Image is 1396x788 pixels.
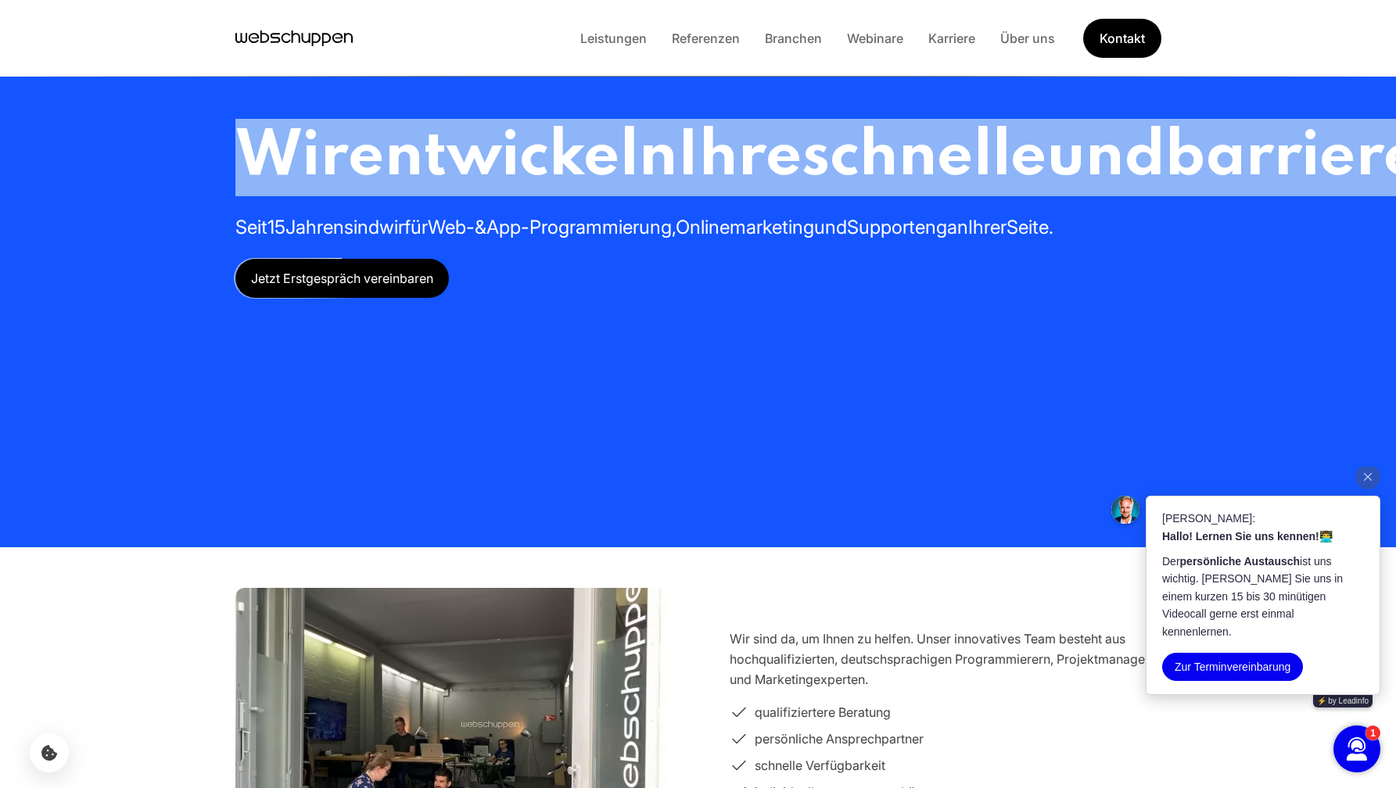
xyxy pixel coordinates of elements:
[475,216,486,238] span: &
[66,63,224,76] strong: Hallo! Lernen Sie uns kennen!
[66,86,268,174] p: Der ist uns wichtig. [PERSON_NAME] Sie uns in einem kurzen 15 bis 30 minütigen Videocall gerne er...
[755,702,891,722] span: qualifiziertere Beratung
[379,216,404,238] span: wir
[755,729,924,749] span: persönliche Ansprechpartner
[235,216,267,238] span: Seit
[285,216,344,238] span: Jahren
[847,216,915,238] span: Support
[752,30,834,46] a: Branchen
[676,216,814,238] span: Onlinemarketing
[267,216,285,238] span: 15
[968,216,1007,238] span: Ihrer
[344,216,379,238] span: sind
[66,43,268,60] p: [PERSON_NAME]:
[84,88,205,101] strong: persönliche Austausch
[568,30,659,46] a: Leistungen
[915,216,947,238] span: eng
[235,259,449,298] a: Jetzt Erstgespräch vereinbaren
[988,30,1068,46] a: Über uns
[814,216,847,238] span: und
[404,216,428,238] span: für
[30,733,69,772] button: Cookie-Einstellungen öffnen
[755,755,885,775] span: schnelle Verfügbarkeit
[217,228,278,241] a: ⚡️ by Leadinfo
[348,126,677,189] span: entwickeln
[659,30,752,46] a: Referenzen
[947,216,968,238] span: an
[428,216,475,238] span: Web-
[916,30,988,46] a: Karriere
[1007,216,1053,238] span: Seite.
[834,30,916,46] a: Webinare
[486,216,676,238] span: App-Programmierung,
[802,126,1046,189] span: schnelle
[235,126,348,189] span: Wir
[275,261,280,272] span: 1
[730,629,1161,689] p: Wir sind da, um Ihnen zu helfen. Unser innovatives Team besteht aus hochqualifizierten, deutschsp...
[1046,126,1165,189] span: und
[66,61,268,78] p: 👨‍💻
[677,126,802,189] span: Ihre
[1082,19,1161,58] a: Get Started
[66,186,207,214] button: Zur Terminvereinbarung
[235,27,353,50] a: Hauptseite besuchen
